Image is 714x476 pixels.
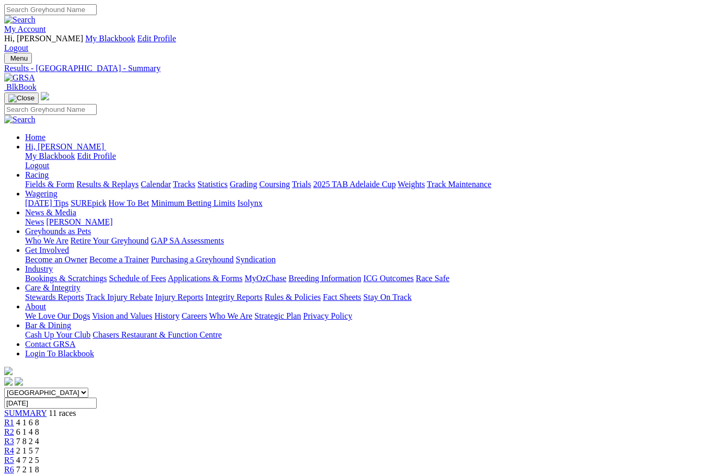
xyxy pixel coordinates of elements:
[151,255,234,264] a: Purchasing a Greyhound
[4,115,36,124] img: Search
[155,293,203,301] a: Injury Reports
[93,330,222,339] a: Chasers Restaurant & Function Centre
[416,274,449,283] a: Race Safe
[209,311,252,320] a: Who We Are
[25,236,68,245] a: Who We Are
[363,274,413,283] a: ICG Outcomes
[16,456,39,465] span: 4 7 2 5
[25,255,87,264] a: Become an Owner
[4,25,46,33] a: My Account
[25,293,710,302] div: Care & Integrity
[46,217,112,226] a: [PERSON_NAME]
[25,189,57,198] a: Wagering
[76,180,139,189] a: Results & Replays
[4,367,13,375] img: logo-grsa-white.png
[4,4,97,15] input: Search
[16,427,39,436] span: 6 1 4 8
[4,15,36,25] img: Search
[245,274,286,283] a: MyOzChase
[398,180,425,189] a: Weights
[4,73,35,83] img: GRSA
[151,236,224,245] a: GAP SA Assessments
[25,274,107,283] a: Bookings & Scratchings
[25,133,45,142] a: Home
[154,311,179,320] a: History
[10,54,28,62] span: Menu
[236,255,275,264] a: Syndication
[313,180,396,189] a: 2025 TAB Adelaide Cup
[4,409,47,417] a: SUMMARY
[4,446,14,455] a: R4
[4,104,97,115] input: Search
[4,465,14,474] a: R6
[25,311,90,320] a: We Love Our Dogs
[25,330,90,339] a: Cash Up Your Club
[16,418,39,427] span: 4 1 6 8
[25,217,44,226] a: News
[4,43,28,52] a: Logout
[25,246,69,254] a: Get Involved
[4,377,13,386] img: facebook.svg
[25,302,46,311] a: About
[198,180,228,189] a: Statistics
[77,152,116,160] a: Edit Profile
[303,311,352,320] a: Privacy Policy
[25,170,49,179] a: Racing
[25,161,49,170] a: Logout
[4,34,710,53] div: My Account
[259,180,290,189] a: Coursing
[25,236,710,246] div: Greyhounds as Pets
[25,340,75,349] a: Contact GRSA
[4,427,14,436] a: R2
[86,293,153,301] a: Track Injury Rebate
[25,199,710,208] div: Wagering
[71,199,106,207] a: SUREpick
[16,465,39,474] span: 7 2 1 8
[25,349,94,358] a: Login To Blackbook
[71,236,149,245] a: Retire Your Greyhound
[237,199,262,207] a: Isolynx
[363,293,411,301] a: Stay On Track
[323,293,361,301] a: Fact Sheets
[4,53,32,64] button: Toggle navigation
[25,264,53,273] a: Industry
[25,293,84,301] a: Stewards Reports
[4,92,39,104] button: Toggle navigation
[141,180,171,189] a: Calendar
[427,180,491,189] a: Track Maintenance
[49,409,76,417] span: 11 races
[8,94,34,102] img: Close
[4,456,14,465] a: R5
[25,283,80,292] a: Care & Integrity
[4,418,14,427] a: R1
[137,34,176,43] a: Edit Profile
[181,311,207,320] a: Careers
[41,92,49,100] img: logo-grsa-white.png
[151,199,235,207] a: Minimum Betting Limits
[25,142,106,151] a: Hi, [PERSON_NAME]
[25,255,710,264] div: Get Involved
[6,83,37,91] span: BlkBook
[205,293,262,301] a: Integrity Reports
[173,180,195,189] a: Tracks
[25,330,710,340] div: Bar & Dining
[109,274,166,283] a: Schedule of Fees
[255,311,301,320] a: Strategic Plan
[230,180,257,189] a: Grading
[16,437,39,446] span: 7 8 2 4
[25,142,104,151] span: Hi, [PERSON_NAME]
[25,199,68,207] a: [DATE] Tips
[4,437,14,446] a: R3
[25,180,74,189] a: Fields & Form
[109,199,149,207] a: How To Bet
[25,152,75,160] a: My Blackbook
[4,64,710,73] a: Results - [GEOGRAPHIC_DATA] - Summary
[25,321,71,330] a: Bar & Dining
